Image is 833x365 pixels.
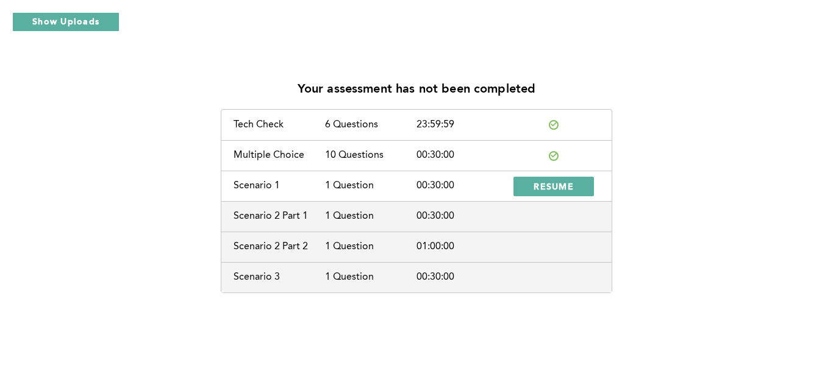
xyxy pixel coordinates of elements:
div: 00:30:00 [416,180,508,191]
div: 1 Question [325,211,416,222]
p: Your assessment has not been completed [298,83,536,97]
button: Show Uploads [12,12,120,32]
div: 00:30:00 [416,272,508,283]
div: 00:30:00 [416,150,508,161]
div: Scenario 1 [234,180,325,191]
div: 1 Question [325,272,416,283]
div: 10 Questions [325,150,416,161]
div: Scenario 3 [234,272,325,283]
div: 00:30:00 [416,211,508,222]
div: Tech Check [234,119,325,130]
button: RESUME [513,177,594,196]
div: 01:00:00 [416,241,508,252]
div: Scenario 2 Part 1 [234,211,325,222]
span: RESUME [534,180,574,192]
div: 1 Question [325,180,416,191]
div: 1 Question [325,241,416,252]
div: 6 Questions [325,119,416,130]
div: Multiple Choice [234,150,325,161]
div: Scenario 2 Part 2 [234,241,325,252]
div: 23:59:59 [416,119,508,130]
